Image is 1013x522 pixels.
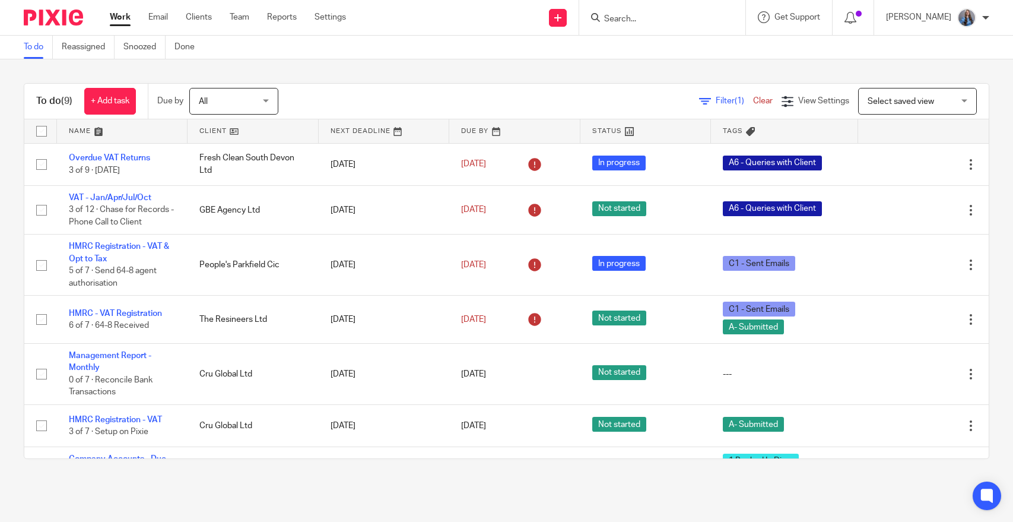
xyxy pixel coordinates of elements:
[798,97,849,105] span: View Settings
[188,185,318,234] td: GBE Agency Ltd
[319,143,449,185] td: [DATE]
[188,447,318,496] td: GBE Agency Ltd
[774,13,820,21] span: Get Support
[84,88,136,115] a: + Add task
[186,11,212,23] a: Clients
[723,128,743,134] span: Tags
[188,344,318,405] td: Cru Global Ltd
[69,206,174,227] span: 3 of 12 · Chase for Records - Phone Call to Client
[69,154,150,162] a: Overdue VAT Returns
[69,376,153,397] span: 0 of 7 · Reconcile Bank Transactions
[886,11,951,23] p: [PERSON_NAME]
[69,455,166,475] a: Company Accounts - Due [DATE] Onwards
[199,97,208,106] span: All
[716,97,753,105] span: Filter
[69,321,149,330] span: 6 of 7 · 64-8 Received
[592,156,646,170] span: In progress
[592,256,646,271] span: In progress
[461,422,486,430] span: [DATE]
[188,296,318,344] td: The Resineers Ltd
[24,36,53,59] a: To do
[69,309,162,318] a: HMRC - VAT Registration
[319,447,449,496] td: [DATE]
[319,185,449,234] td: [DATE]
[110,11,131,23] a: Work
[723,454,799,469] span: 1 Booked In Diary
[461,315,486,324] span: [DATE]
[61,96,72,106] span: (9)
[723,319,784,334] span: A- Submitted
[592,365,646,380] span: Not started
[723,156,822,170] span: A6 - Queries with Client
[319,404,449,447] td: [DATE]
[461,370,486,378] span: [DATE]
[319,344,449,405] td: [DATE]
[723,417,784,432] span: A- Submitted
[69,428,148,436] span: 3 of 7 · Setup on Pixie
[603,14,710,25] input: Search
[188,404,318,447] td: Cru Global Ltd
[319,296,449,344] td: [DATE]
[62,36,115,59] a: Reassigned
[735,97,744,105] span: (1)
[69,352,151,372] a: Management Report - Monthly
[267,11,297,23] a: Reports
[36,95,72,107] h1: To do
[188,235,318,296] td: People's Parkfield Cic
[461,160,486,169] span: [DATE]
[69,242,169,262] a: HMRC Registration - VAT & Opt to Tax
[174,36,204,59] a: Done
[315,11,346,23] a: Settings
[319,235,449,296] td: [DATE]
[69,194,151,202] a: VAT - Jan/Apr/Jul/Oct
[753,97,773,105] a: Clear
[123,36,166,59] a: Snoozed
[723,201,822,216] span: A6 - Queries with Client
[957,8,976,27] img: Amanda-scaled.jpg
[592,311,646,325] span: Not started
[69,416,162,424] a: HMRC Registration - VAT
[461,205,486,214] span: [DATE]
[592,417,646,432] span: Not started
[148,11,168,23] a: Email
[69,166,120,175] span: 3 of 9 · [DATE]
[230,11,249,23] a: Team
[157,95,183,107] p: Due by
[592,201,646,216] span: Not started
[461,261,486,269] span: [DATE]
[24,10,83,26] img: Pixie
[188,143,318,185] td: Fresh Clean South Devon Ltd
[723,368,846,380] div: ---
[69,267,157,287] span: 5 of 7 · Send 64-8 agent authorisation
[723,302,795,317] span: C1 - Sent Emails
[868,97,934,106] span: Select saved view
[723,256,795,271] span: C1 - Sent Emails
